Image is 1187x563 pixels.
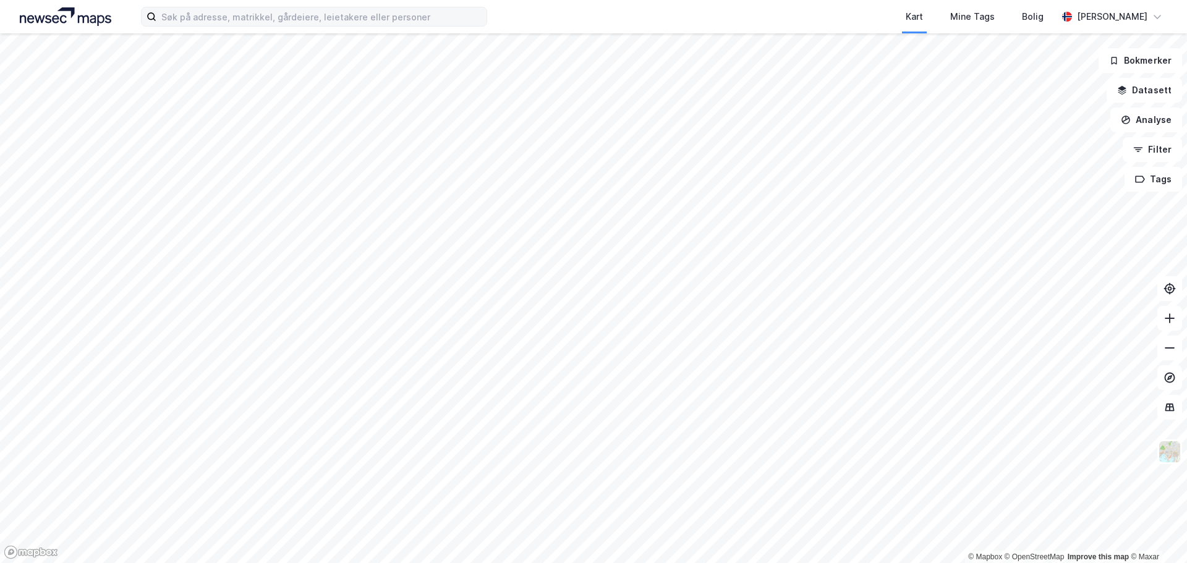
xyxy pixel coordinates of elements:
input: Søk på adresse, matrikkel, gårdeiere, leietakere eller personer [156,7,487,26]
div: [PERSON_NAME] [1077,9,1147,24]
div: Kontrollprogram for chat [1125,504,1187,563]
iframe: Chat Widget [1125,504,1187,563]
div: Bolig [1022,9,1044,24]
div: Kart [906,9,923,24]
img: logo.a4113a55bc3d86da70a041830d287a7e.svg [20,7,111,26]
div: Mine Tags [950,9,995,24]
